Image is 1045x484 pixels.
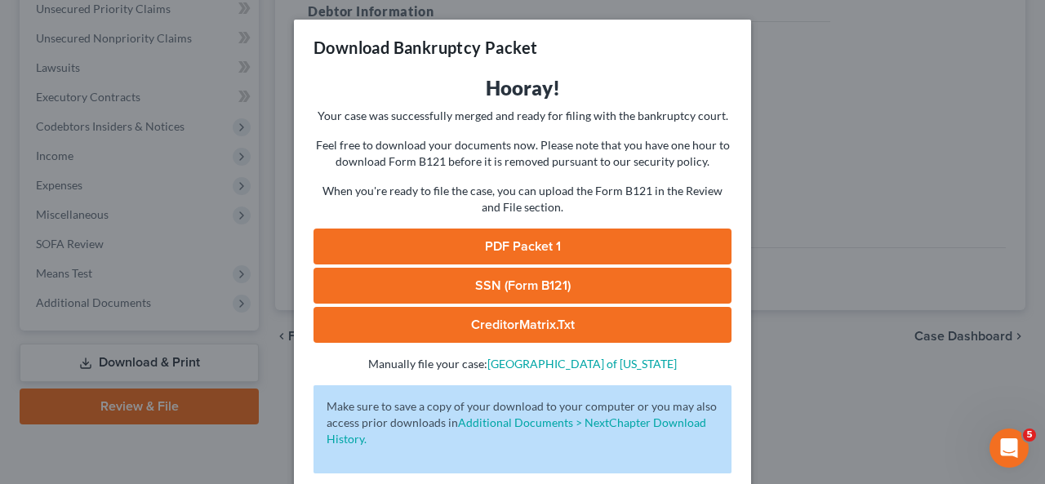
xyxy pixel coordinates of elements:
a: Additional Documents > NextChapter Download History. [327,415,706,446]
a: CreditorMatrix.txt [313,307,731,343]
h3: Hooray! [313,75,731,101]
a: SSN (Form B121) [313,268,731,304]
p: Feel free to download your documents now. Please note that you have one hour to download Form B12... [313,137,731,170]
a: [GEOGRAPHIC_DATA] of [US_STATE] [487,357,677,371]
a: PDF Packet 1 [313,229,731,264]
iframe: Intercom live chat [989,428,1029,468]
p: Manually file your case: [313,356,731,372]
span: 5 [1023,428,1036,442]
h3: Download Bankruptcy Packet [313,36,537,59]
p: When you're ready to file the case, you can upload the Form B121 in the Review and File section. [313,183,731,215]
p: Your case was successfully merged and ready for filing with the bankruptcy court. [313,108,731,124]
p: Make sure to save a copy of your download to your computer or you may also access prior downloads in [327,398,718,447]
